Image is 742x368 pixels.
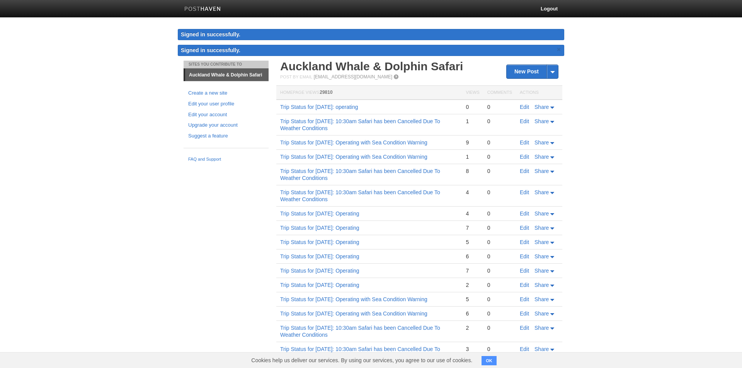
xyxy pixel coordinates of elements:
[280,60,463,73] a: Auckland Whale & Dolphin Safari
[482,356,497,365] button: OK
[188,89,264,97] a: Create a new site
[280,282,359,288] a: Trip Status for [DATE]: Operating
[534,296,549,302] span: Share
[507,65,558,78] a: New Post
[534,154,549,160] span: Share
[466,253,479,260] div: 6
[534,310,549,317] span: Share
[534,325,549,331] span: Share
[188,111,264,119] a: Edit your account
[520,139,529,146] a: Edit
[487,324,512,331] div: 0
[487,103,512,110] div: 0
[184,7,221,12] img: Posthaven-bar
[520,210,529,217] a: Edit
[534,253,549,259] span: Share
[487,310,512,317] div: 0
[520,296,529,302] a: Edit
[280,325,440,338] a: Trip Status for [DATE]: 10:30am Safari has been Cancelled Due To Weather Conditions
[487,267,512,274] div: 0
[280,118,440,131] a: Trip Status for [DATE]: 10:30am Safari has been Cancelled Due To Weather Conditions
[280,239,359,245] a: Trip Status for [DATE]: Operating
[534,118,549,124] span: Share
[466,282,479,288] div: 2
[466,189,479,196] div: 4
[466,267,479,274] div: 7
[520,346,529,352] a: Edit
[280,310,427,317] a: Trip Status for [DATE]: Operating with Sea Condition Warning
[520,225,529,231] a: Edit
[483,86,516,100] th: Comments
[520,189,529,195] a: Edit
[188,132,264,140] a: Suggest a feature
[487,189,512,196] div: 0
[188,100,264,108] a: Edit your user profile
[520,325,529,331] a: Edit
[487,253,512,260] div: 0
[280,268,359,274] a: Trip Status for [DATE]: Operating
[487,210,512,217] div: 0
[280,104,358,110] a: Trip Status for [DATE]: operating
[487,224,512,231] div: 0
[555,45,562,54] a: ×
[462,86,483,100] th: Views
[520,268,529,274] a: Edit
[520,310,529,317] a: Edit
[280,210,359,217] a: Trip Status for [DATE]: Operating
[520,253,529,259] a: Edit
[466,324,479,331] div: 2
[516,86,562,100] th: Actions
[534,168,549,174] span: Share
[520,154,529,160] a: Edit
[534,189,549,195] span: Share
[466,168,479,175] div: 8
[520,118,529,124] a: Edit
[520,282,529,288] a: Edit
[466,118,479,125] div: 1
[466,310,479,317] div: 6
[487,168,512,175] div: 0
[466,153,479,160] div: 1
[243,353,480,368] span: Cookies help us deliver our services. By using our services, you agree to our use of cookies.
[466,103,479,110] div: 0
[534,104,549,110] span: Share
[280,225,359,231] a: Trip Status for [DATE]: Operating
[520,239,529,245] a: Edit
[280,253,359,259] a: Trip Status for [DATE]: Operating
[188,156,264,163] a: FAQ and Support
[520,168,529,174] a: Edit
[487,346,512,353] div: 0
[534,346,549,352] span: Share
[487,139,512,146] div: 0
[280,168,440,181] a: Trip Status for [DATE]: 10:30am Safari has been Cancelled Due To Weather Conditions
[185,69,269,81] a: Auckland Whale & Dolphin Safari
[487,282,512,288] div: 0
[181,47,240,53] span: Signed in successfully.
[534,268,549,274] span: Share
[466,139,479,146] div: 9
[188,121,264,129] a: Upgrade your account
[314,74,392,80] a: [EMAIL_ADDRESS][DOMAIN_NAME]
[487,296,512,303] div: 0
[466,239,479,246] div: 5
[280,189,440,202] a: Trip Status for [DATE]: 10:30am Safari has been Cancelled Due To Weather Conditions
[487,153,512,160] div: 0
[534,239,549,245] span: Share
[520,104,529,110] a: Edit
[534,210,549,217] span: Share
[280,154,427,160] a: Trip Status for [DATE]: Operating with Sea Condition Warning
[466,224,479,231] div: 7
[280,346,440,359] a: Trip Status for [DATE]: 10:30am Safari has been Cancelled Due To Weather Conditions
[534,225,549,231] span: Share
[487,118,512,125] div: 0
[534,282,549,288] span: Share
[280,296,427,302] a: Trip Status for [DATE]: Operating with Sea Condition Warning
[184,61,269,68] li: Sites You Contribute To
[320,90,332,95] span: 29810
[280,75,312,79] span: Post by Email
[280,139,427,146] a: Trip Status for [DATE]: Operating with Sea Condition Warning
[466,296,479,303] div: 5
[178,29,564,40] div: Signed in successfully.
[534,139,549,146] span: Share
[466,346,479,353] div: 3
